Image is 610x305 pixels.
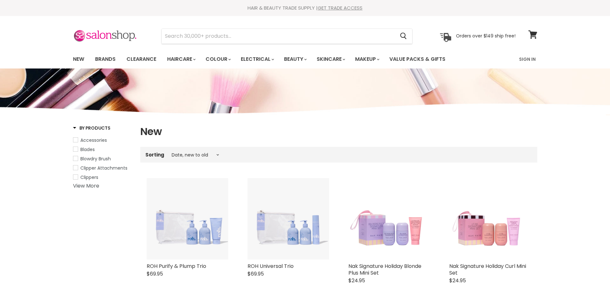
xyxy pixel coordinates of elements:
[90,52,120,66] a: Brands
[350,52,383,66] a: Makeup
[348,178,430,260] img: Nak Signature Holiday Blonde Plus Mini Set
[318,4,362,11] a: GET TRADE ACCESS
[73,137,132,144] a: Accessories
[279,52,311,66] a: Beauty
[161,28,412,44] form: Product
[449,178,531,260] img: Nak Signature Holiday Curl Mini Set
[162,29,395,44] input: Search
[80,146,95,153] span: Blades
[201,52,235,66] a: Colour
[248,262,294,270] a: ROH Universal Trio
[73,155,132,162] a: Blowdry Brush
[73,174,132,181] a: Clippers
[449,262,526,277] a: Nak Signature Holiday Curl Mini Set
[248,270,264,277] span: $69.95
[456,33,516,39] p: Orders over $149 ship free!
[68,50,483,68] ul: Main menu
[395,29,412,44] button: Search
[140,125,537,138] h1: New
[65,50,545,68] nav: Main
[80,156,111,162] span: Blowdry Brush
[248,178,329,260] img: ROH Universal Trio
[73,146,132,153] a: Blades
[312,52,349,66] a: Skincare
[147,178,228,260] img: ROH Purify & Plump Trio
[80,137,107,143] span: Accessories
[145,152,164,157] label: Sorting
[68,52,89,66] a: New
[147,270,163,277] span: $69.95
[515,52,540,66] a: Sign In
[147,262,206,270] a: ROH Purify & Plump Trio
[122,52,161,66] a: Clearance
[65,5,545,11] div: HAIR & BEAUTY TRADE SUPPLY |
[73,182,99,189] a: View More
[80,174,98,181] span: Clippers
[73,125,110,131] h3: By Products
[73,165,132,172] a: Clipper Attachments
[348,262,421,277] a: Nak Signature Holiday Blonde Plus Mini Set
[80,165,127,171] span: Clipper Attachments
[385,52,450,66] a: Value Packs & Gifts
[449,277,466,284] span: $24.95
[236,52,278,66] a: Electrical
[162,52,199,66] a: Haircare
[348,277,365,284] span: $24.95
